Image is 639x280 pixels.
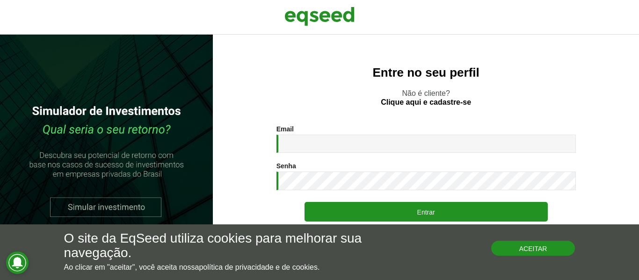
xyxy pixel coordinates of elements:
[284,5,355,28] img: EqSeed Logo
[276,163,296,169] label: Senha
[305,202,548,222] button: Entrar
[199,264,318,271] a: política de privacidade e de cookies
[232,66,620,79] h2: Entre no seu perfil
[491,241,575,256] button: Aceitar
[64,231,371,260] h5: O site da EqSeed utiliza cookies para melhorar sua navegação.
[64,263,371,272] p: Ao clicar em "aceitar", você aceita nossa .
[381,99,471,106] a: Clique aqui e cadastre-se
[276,126,294,132] label: Email
[232,89,620,107] p: Não é cliente?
